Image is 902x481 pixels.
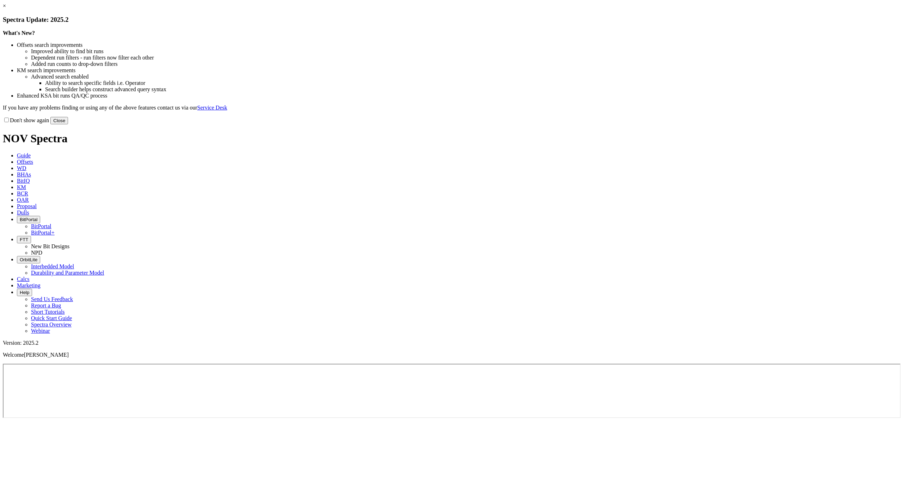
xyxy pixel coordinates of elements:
span: Guide [17,152,31,158]
input: Don't show again [4,118,9,122]
span: Offsets [17,159,33,165]
a: Short Tutorials [31,309,65,315]
a: BitPortal [31,223,51,229]
span: OrbitLite [20,257,37,262]
span: FTT [20,237,28,242]
span: Proposal [17,203,37,209]
li: Added run counts to drop-down filters [31,61,899,67]
span: Dulls [17,210,29,215]
li: Ability to search specific fields i.e. Operator [45,80,899,86]
a: BitPortal+ [31,230,55,236]
span: Calcs [17,276,30,282]
label: Don't show again [3,117,49,123]
div: Version: 2025.2 [3,340,899,346]
a: Interbedded Model [31,263,74,269]
a: × [3,3,6,9]
span: [PERSON_NAME] [24,352,69,358]
span: Help [20,290,29,295]
li: Search builder helps construct advanced query syntax [45,86,899,93]
h1: NOV Spectra [3,132,899,145]
a: Report a Bug [31,302,61,308]
span: WD [17,165,26,171]
li: Dependent run filters - run filters now filter each other [31,55,899,61]
li: Enhanced KSA bit runs QA/QC process [17,93,899,99]
span: Marketing [17,282,41,288]
a: Durability and Parameter Model [31,270,104,276]
li: Improved ability to find bit runs [31,48,899,55]
a: Quick Start Guide [31,315,72,321]
span: BCR [17,190,28,196]
span: BitIQ [17,178,30,184]
li: KM search improvements [17,67,899,74]
li: Advanced search enabled [31,74,899,80]
a: Spectra Overview [31,321,72,327]
h3: Spectra Update: 2025.2 [3,16,899,24]
a: Send Us Feedback [31,296,73,302]
a: Webinar [31,328,50,334]
a: NPD [31,250,42,256]
button: Close [50,117,68,124]
li: Offsets search improvements [17,42,899,48]
span: KM [17,184,26,190]
a: New Bit Designs [31,243,69,249]
p: If you have any problems finding or using any of the above features contact us via our [3,105,899,111]
span: BitPortal [20,217,37,222]
a: Service Desk [197,105,227,111]
p: Welcome [3,352,899,358]
span: OAR [17,197,29,203]
span: BHAs [17,171,31,177]
strong: What's New? [3,30,35,36]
